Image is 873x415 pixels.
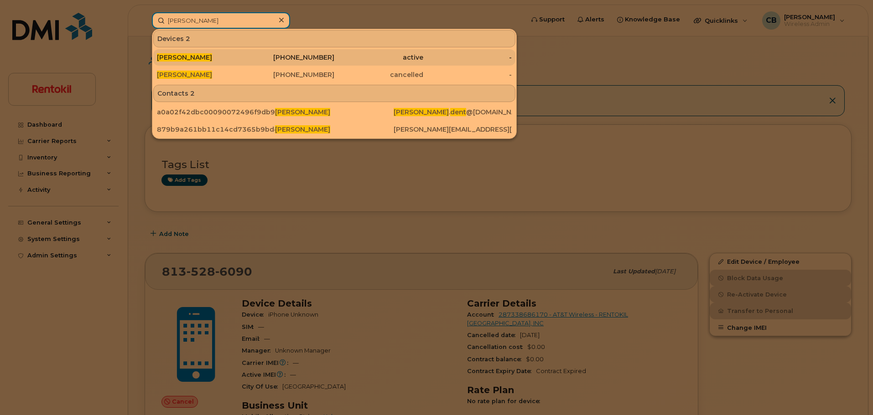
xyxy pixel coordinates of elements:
div: [PERSON_NAME][EMAIL_ADDRESS][PERSON_NAME][DOMAIN_NAME] [394,125,512,134]
iframe: Messenger Launcher [833,375,866,408]
a: [PERSON_NAME][PHONE_NUMBER]cancelled- [153,67,515,83]
span: 2 [190,89,195,98]
div: - [423,70,512,79]
div: Devices [153,30,515,47]
a: 879b9a261bb11c14cd7365b9bd4bcb55[PERSON_NAME][PERSON_NAME][EMAIL_ADDRESS][PERSON_NAME][DOMAIN_NAME] [153,121,515,138]
div: active [334,53,423,62]
span: [PERSON_NAME] [157,53,212,61]
div: . @[DOMAIN_NAME] [394,108,512,117]
span: [PERSON_NAME] [275,125,330,133]
span: [PERSON_NAME] [275,108,330,116]
div: [PHONE_NUMBER] [246,53,335,62]
span: 2 [186,34,190,43]
div: 879b9a261bb11c14cd7365b9bd4bcb55 [157,125,275,134]
div: Contacts [153,85,515,102]
div: [PHONE_NUMBER] [246,70,335,79]
span: [PERSON_NAME] [157,71,212,79]
span: dent [450,108,466,116]
a: a0a02f42dbc00090072496f9db9619d6[PERSON_NAME][PERSON_NAME].dent@[DOMAIN_NAME] [153,104,515,120]
div: - [423,53,512,62]
div: cancelled [334,70,423,79]
a: [PERSON_NAME][PHONE_NUMBER]active- [153,49,515,66]
span: [PERSON_NAME] [394,108,449,116]
div: a0a02f42dbc00090072496f9db9619d6 [157,108,275,117]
